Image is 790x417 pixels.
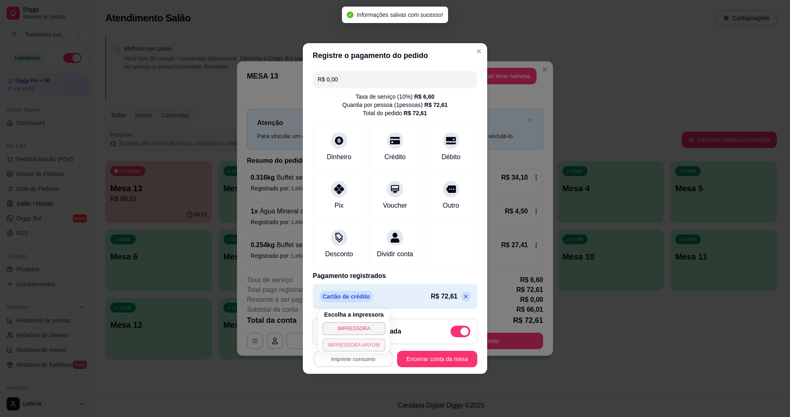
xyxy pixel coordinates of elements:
div: Dividir conta [377,249,413,259]
div: Voucher [383,201,407,211]
p: Cartão de crédito [319,291,373,302]
div: Outro [443,201,459,211]
div: Desconto [325,249,353,259]
button: IMPRESSORA [322,322,386,335]
div: Quantia por pessoa ( 1 pessoas) [342,101,448,109]
div: R$ 6,60 [414,93,434,101]
button: Imprimir consumo [314,351,393,367]
header: Registre o pagamento do pedido [303,43,487,68]
span: Informações salvas com sucesso! [357,12,443,18]
button: Encerrar conta da mesa [397,351,477,367]
div: Dinheiro [327,152,351,162]
button: IMPRESSORA HAYOM [322,338,386,352]
div: Pix [335,201,344,211]
h4: Escolha a impressora [324,310,384,319]
p: Pagamento registrados [313,271,477,281]
div: Débito [441,152,460,162]
div: Total do pedido [363,109,427,117]
p: R$ 72,61 [431,292,458,301]
div: Crédito [384,152,406,162]
div: R$ 72,61 [404,109,427,117]
div: Taxa de serviço ( 10 %) [355,93,434,101]
input: Ex.: hambúrguer de cordeiro [318,71,472,88]
div: R$ 72,61 [424,101,448,109]
button: Close [472,45,486,58]
span: check-circle [347,12,353,18]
